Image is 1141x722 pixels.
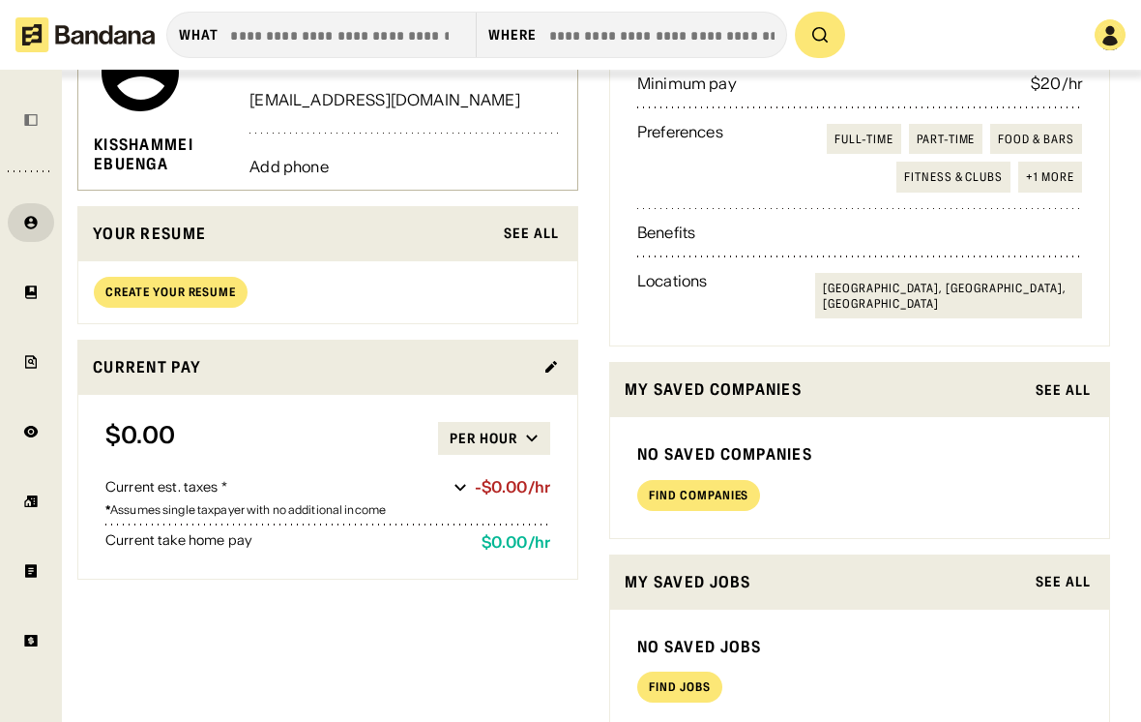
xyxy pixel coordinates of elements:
[1036,383,1091,397] div: See All
[105,422,438,455] div: $0.00
[504,226,559,240] div: See All
[823,281,1074,311] div: [GEOGRAPHIC_DATA], [GEOGRAPHIC_DATA], [GEOGRAPHIC_DATA]
[105,533,466,552] div: Current take home pay
[625,377,1024,402] div: My saved companies
[649,681,711,693] div: Find jobs
[93,355,532,379] div: Current Pay
[1036,575,1091,588] div: See All
[637,637,1082,657] div: No saved jobs
[15,17,155,52] img: Bandana logotype
[93,222,492,246] div: Your resume
[637,124,723,193] div: Preferences
[475,478,550,496] div: -$0.00/hr
[904,169,1003,185] div: Fitness & Clubs
[649,490,748,501] div: Find companies
[637,225,695,240] div: Benefits
[625,570,1024,594] div: My saved jobs
[249,92,562,107] div: [EMAIL_ADDRESS][DOMAIN_NAME]
[488,26,538,44] div: Where
[105,286,236,298] div: Create your resume
[637,444,1082,465] div: No saved companies
[637,75,737,91] div: Minimum pay
[917,132,976,147] div: Part-time
[482,533,550,552] div: $0.00 / hr
[834,132,893,147] div: Full-time
[998,132,1074,147] div: Food & Bars
[450,430,517,447] div: Per hour
[637,273,707,318] div: Locations
[1026,169,1074,185] div: +1 more
[94,135,234,175] div: Kisshammei Ebuenga
[179,26,219,44] div: what
[1031,75,1082,91] div: $20/hr
[105,504,550,516] div: Assumes single taxpayer with no additional income
[105,478,446,497] div: Current est. taxes *
[249,159,562,174] div: Add phone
